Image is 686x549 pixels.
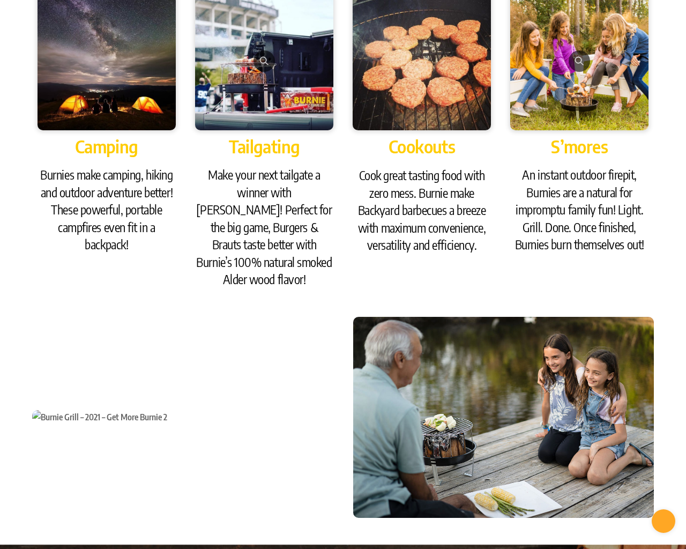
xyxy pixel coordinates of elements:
h3: An instant outdoor firepit, Burnies are a natural for impromptu family fun! Light. Grill. Done. O... [510,166,648,253]
span: Tailgating [229,136,300,157]
span: S’mores [551,136,608,157]
h3: Cook great tasting food with zero mess. Burnie make Backyard barbecues a breeze with maximum conv... [353,167,491,254]
img: Burnie Grill – 2021 – Get More Burnie 2 [32,410,167,424]
h3: Make your next tailgate a winner with [PERSON_NAME]! Perfect for the big game, Burgers & Brauts t... [195,166,333,288]
span: Cookouts [389,136,455,157]
h3: Burnies make camping, hiking and outdoor adventure better! These powerful, portable campfires eve... [38,166,176,253]
span: Camping [75,136,138,157]
img: burniegrill.com-cookout-large [353,317,654,517]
